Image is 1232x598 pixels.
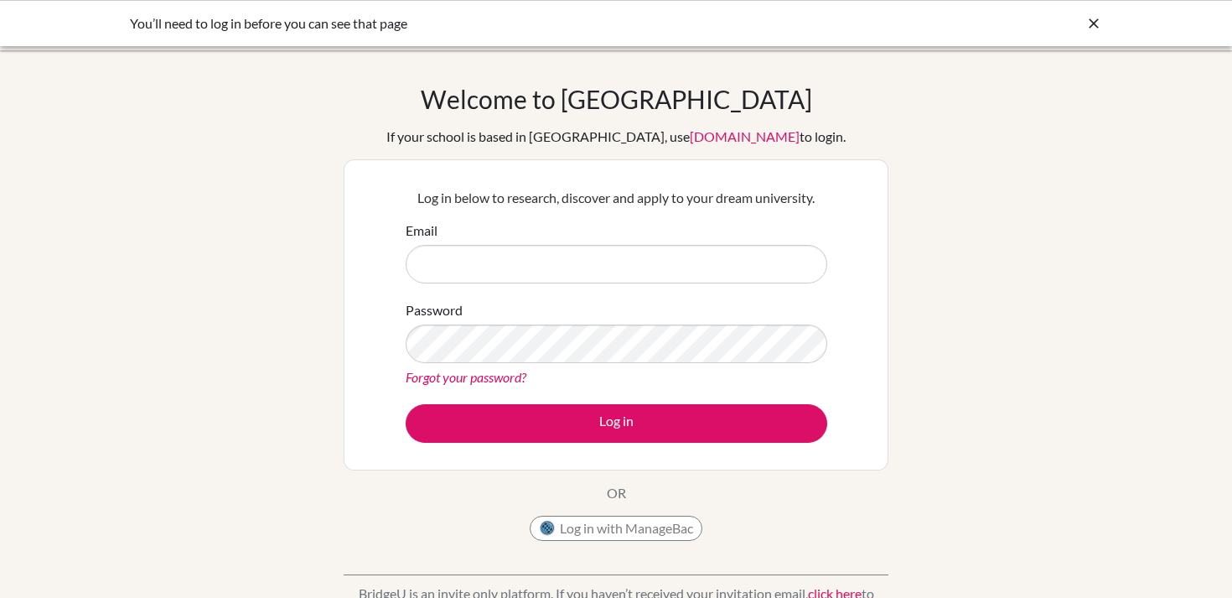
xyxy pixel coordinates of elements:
[406,188,827,208] p: Log in below to research, discover and apply to your dream university.
[406,369,526,385] a: Forgot your password?
[406,404,827,443] button: Log in
[406,221,437,241] label: Email
[386,127,846,147] div: If your school is based in [GEOGRAPHIC_DATA], use to login.
[421,84,812,114] h1: Welcome to [GEOGRAPHIC_DATA]
[130,13,851,34] div: You’ll need to log in before you can see that page
[607,483,626,503] p: OR
[406,300,463,320] label: Password
[530,516,702,541] button: Log in with ManageBac
[690,128,800,144] a: [DOMAIN_NAME]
